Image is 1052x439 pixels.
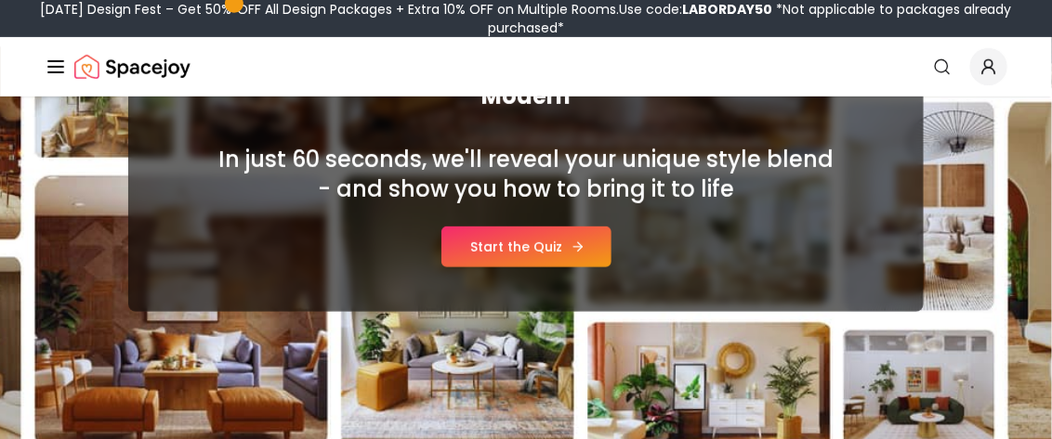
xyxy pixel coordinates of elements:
[74,48,191,85] img: Spacejoy Logo
[74,48,191,85] a: Spacejoy
[214,145,838,204] h2: In just 60 seconds, we'll reveal your unique style blend - and show you how to bring it to life
[173,82,879,111] span: Modern
[441,226,611,267] a: Start the Quiz
[45,37,1007,97] nav: Global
